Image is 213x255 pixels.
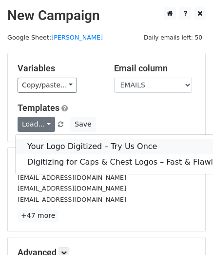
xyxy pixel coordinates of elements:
[7,34,103,41] small: Google Sheet:
[18,174,126,181] small: [EMAIL_ADDRESS][DOMAIN_NAME]
[18,185,126,192] small: [EMAIL_ADDRESS][DOMAIN_NAME]
[140,32,206,43] span: Daily emails left: 50
[18,196,126,203] small: [EMAIL_ADDRESS][DOMAIN_NAME]
[18,210,58,222] a: +47 more
[18,63,99,74] h5: Variables
[18,117,55,132] a: Load...
[18,78,77,93] a: Copy/paste...
[18,103,59,113] a: Templates
[51,34,103,41] a: [PERSON_NAME]
[140,34,206,41] a: Daily emails left: 50
[70,117,96,132] button: Save
[114,63,196,74] h5: Email column
[7,7,206,24] h2: New Campaign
